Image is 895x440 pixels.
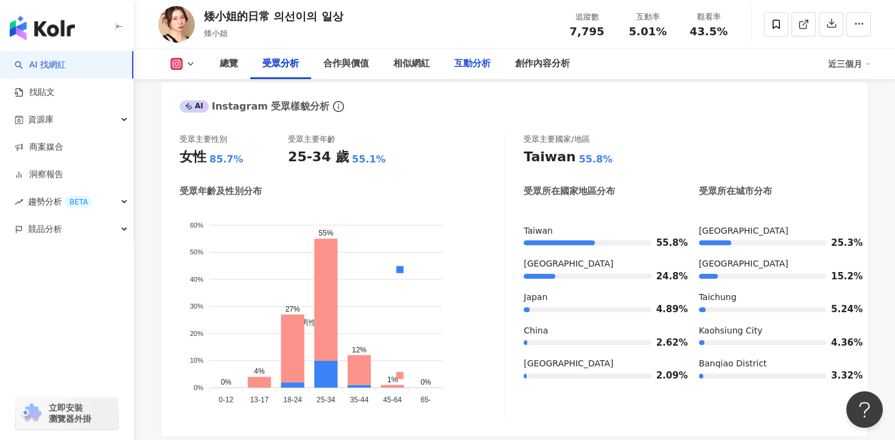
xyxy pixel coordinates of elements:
tspan: 13-17 [250,396,269,404]
div: Taiwan [524,148,575,167]
div: 合作與價值 [323,57,369,71]
div: 受眾主要年齡 [288,134,335,145]
div: 55.8% [579,153,613,166]
span: 趨勢分析 [28,188,93,215]
div: AI [180,100,209,113]
span: rise [15,198,23,206]
span: 7,795 [570,25,605,38]
img: logo [10,16,75,40]
span: 5.01% [629,26,667,38]
span: 矮小姐 [204,29,228,38]
div: 追蹤數 [564,11,610,23]
div: 矮小姐的日常 의선이의 일상 [204,9,343,24]
div: China [524,325,674,337]
span: 4.36% [831,338,849,347]
div: 相似網紅 [393,57,430,71]
div: Taiwan [524,225,674,237]
div: 互動率 [625,11,671,23]
a: chrome extension立即安裝 瀏覽器外掛 [16,397,118,430]
div: 觀看率 [686,11,732,23]
div: 受眾所在城市分布 [699,185,772,198]
span: 2.09% [656,371,675,380]
tspan: 45-64 [383,396,402,404]
tspan: 35-44 [350,396,369,404]
iframe: Help Scout Beacon - Open [846,391,883,428]
img: chrome extension [19,403,43,423]
tspan: 30% [190,302,203,310]
span: 2.62% [656,338,675,347]
span: 5.24% [831,305,849,314]
div: Japan [524,292,674,304]
span: 立即安裝 瀏覽器外掛 [49,402,91,424]
tspan: 10% [190,357,203,364]
div: 受眾年齡及性別分布 [180,185,262,198]
span: info-circle [331,99,346,114]
div: 受眾主要國家/地區 [524,134,589,145]
div: Instagram 受眾樣貌分析 [180,100,329,113]
div: Kaohsiung City [699,325,849,337]
div: 互動分析 [454,57,491,71]
tspan: 0-12 [219,396,233,404]
div: 總覽 [220,57,238,71]
tspan: 60% [190,221,203,228]
span: 24.8% [656,272,675,281]
a: 商案媒合 [15,141,63,153]
a: 找貼文 [15,86,55,99]
span: 15.2% [831,272,849,281]
div: 創作內容分析 [515,57,570,71]
tspan: 25-34 [317,396,335,404]
img: KOL Avatar [158,6,195,43]
div: 25-34 歲 [288,148,349,167]
div: [GEOGRAPHIC_DATA] [524,358,674,370]
div: BETA [65,196,93,208]
tspan: 18-24 [283,396,302,404]
div: [GEOGRAPHIC_DATA] [699,258,849,270]
div: 近三個月 [828,54,871,74]
div: 55.1% [352,153,386,166]
div: 受眾主要性別 [180,134,227,145]
a: 洞察報告 [15,169,63,181]
span: 4.89% [656,305,675,314]
div: [GEOGRAPHIC_DATA] [699,225,849,237]
div: [GEOGRAPHIC_DATA] [524,258,674,270]
span: 25.3% [831,239,849,248]
span: 競品分析 [28,215,62,243]
tspan: 0% [194,384,203,391]
span: 43.5% [690,26,728,38]
div: Taichung [699,292,849,304]
span: 資源庫 [28,106,54,133]
div: 受眾所在國家地區分布 [524,185,615,198]
span: 3.32% [831,371,849,380]
div: 女性 [180,148,206,167]
div: 85.7% [209,153,244,166]
div: Banqiao District [699,358,849,370]
div: 受眾分析 [262,57,299,71]
tspan: 50% [190,248,203,256]
a: searchAI 找網紅 [15,59,66,71]
span: 55.8% [656,239,675,248]
tspan: 20% [190,330,203,337]
tspan: 65- [421,396,431,404]
tspan: 40% [190,276,203,283]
